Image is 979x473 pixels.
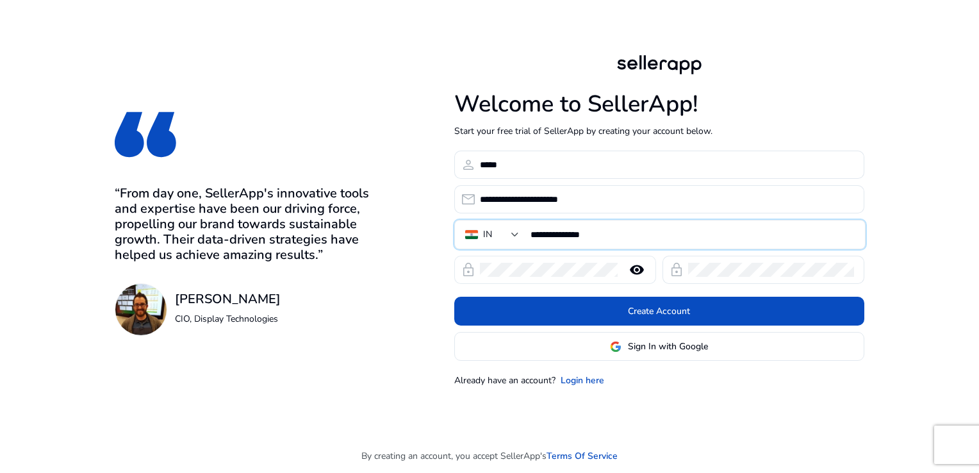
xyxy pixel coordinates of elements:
[175,292,281,307] h3: [PERSON_NAME]
[454,124,864,138] p: Start your free trial of SellerApp by creating your account below.
[461,157,476,172] span: person
[454,374,555,387] p: Already have an account?
[483,228,492,242] div: IN
[454,332,864,361] button: Sign In with Google
[669,262,684,278] span: lock
[454,297,864,326] button: Create Account
[628,340,708,353] span: Sign In with Google
[610,341,621,353] img: google-logo.svg
[628,304,690,318] span: Create Account
[461,262,476,278] span: lock
[461,192,476,207] span: email
[621,262,652,278] mat-icon: remove_red_eye
[547,449,618,463] a: Terms Of Service
[561,374,604,387] a: Login here
[175,312,281,326] p: CIO, Display Technologies
[115,186,388,263] h3: “From day one, SellerApp's innovative tools and expertise have been our driving force, propelling...
[454,90,864,118] h1: Welcome to SellerApp!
